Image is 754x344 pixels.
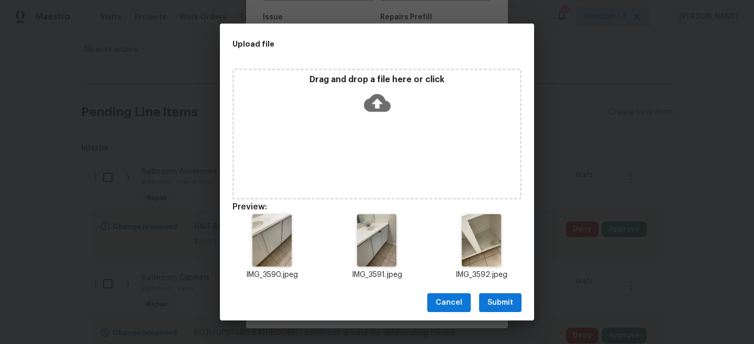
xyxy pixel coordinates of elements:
[252,214,292,267] img: 9k=
[462,214,501,267] img: Z
[427,293,471,313] button: Cancel
[357,214,396,267] img: 9k=
[337,270,417,281] p: IMG_3591.jpeg
[487,296,513,309] span: Submit
[442,270,522,281] p: IMG_3592.jpeg
[232,38,474,50] h2: Upload file
[234,74,520,85] p: Drag and drop a file here or click
[479,293,522,313] button: Submit
[436,296,462,309] span: Cancel
[232,270,312,281] p: IMG_3590.jpeg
